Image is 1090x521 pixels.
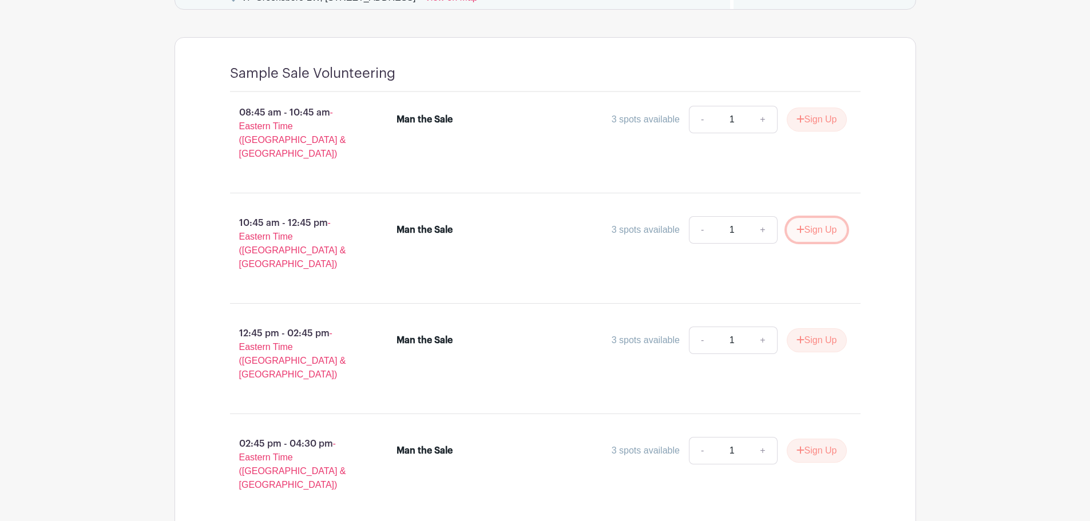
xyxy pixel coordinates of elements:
[239,108,346,158] span: - Eastern Time ([GEOGRAPHIC_DATA] & [GEOGRAPHIC_DATA])
[397,333,453,347] div: Man the Sale
[612,444,680,458] div: 3 spots available
[612,333,680,347] div: 3 spots available
[748,216,777,244] a: +
[397,113,453,126] div: Man the Sale
[787,439,847,463] button: Sign Up
[689,106,715,133] a: -
[230,65,395,82] h4: Sample Sale Volunteering
[212,212,379,276] p: 10:45 am - 12:45 pm
[239,218,346,269] span: - Eastern Time ([GEOGRAPHIC_DATA] & [GEOGRAPHIC_DATA])
[397,444,453,458] div: Man the Sale
[689,216,715,244] a: -
[787,328,847,352] button: Sign Up
[689,437,715,464] a: -
[212,101,379,165] p: 08:45 am - 10:45 am
[212,322,379,386] p: 12:45 pm - 02:45 pm
[212,432,379,496] p: 02:45 pm - 04:30 pm
[787,218,847,242] button: Sign Up
[748,327,777,354] a: +
[612,223,680,237] div: 3 spots available
[612,113,680,126] div: 3 spots available
[748,106,777,133] a: +
[239,328,346,379] span: - Eastern Time ([GEOGRAPHIC_DATA] & [GEOGRAPHIC_DATA])
[748,437,777,464] a: +
[787,108,847,132] button: Sign Up
[239,439,346,490] span: - Eastern Time ([GEOGRAPHIC_DATA] & [GEOGRAPHIC_DATA])
[397,223,453,237] div: Man the Sale
[689,327,715,354] a: -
